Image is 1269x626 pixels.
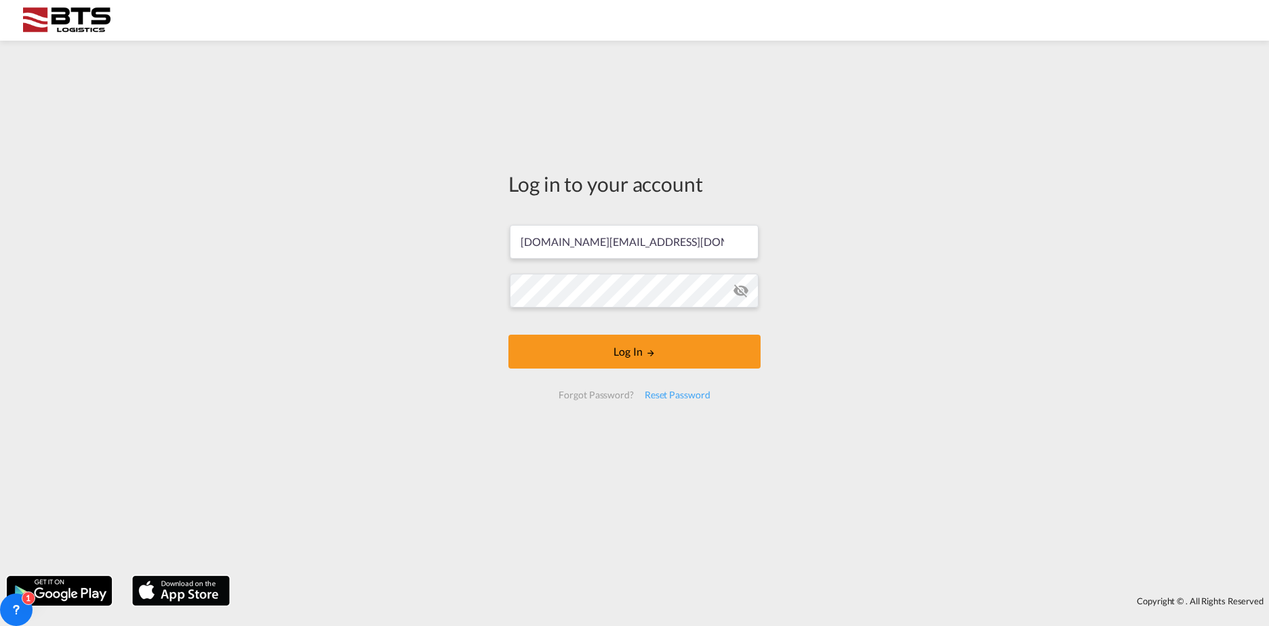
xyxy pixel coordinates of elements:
[733,283,749,299] md-icon: icon-eye-off
[508,335,761,369] button: LOGIN
[553,383,639,407] div: Forgot Password?
[5,575,113,607] img: google.png
[131,575,231,607] img: apple.png
[510,225,759,259] input: Enter email/phone number
[508,169,761,198] div: Log in to your account
[237,589,1269,612] div: Copyright © . All Rights Reserved
[20,5,112,36] img: cdcc71d0be7811ed9adfbf939d2aa0e8.png
[639,383,716,407] div: Reset Password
